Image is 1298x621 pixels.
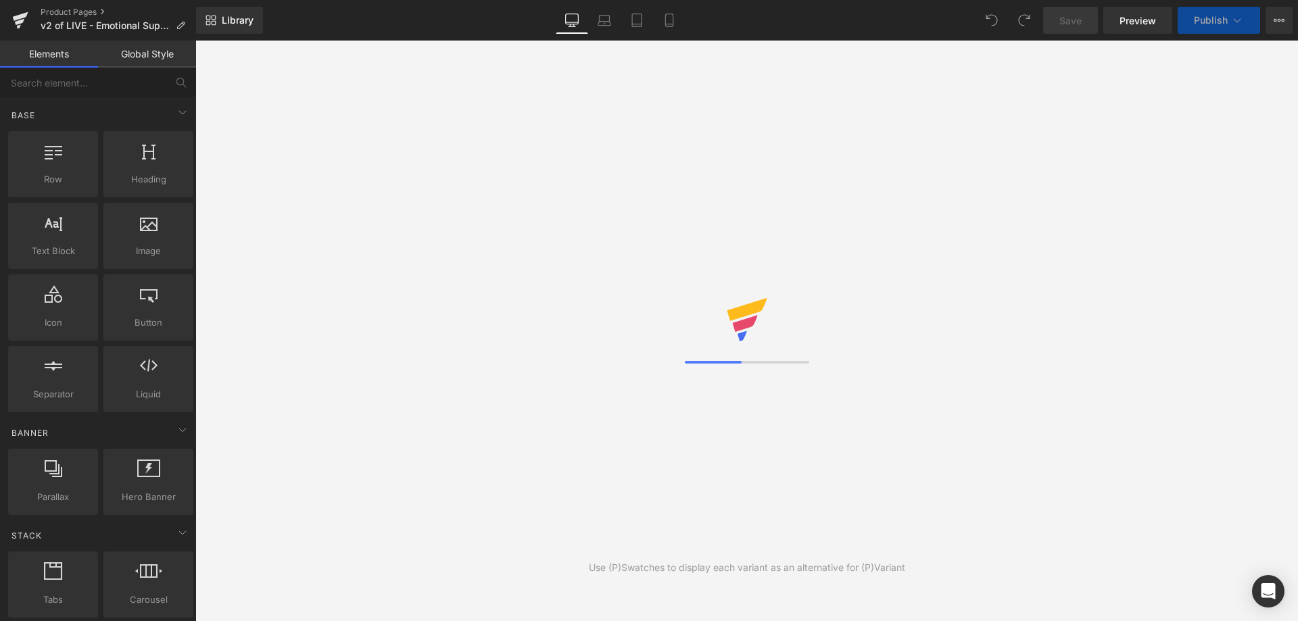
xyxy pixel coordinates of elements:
span: Publish [1194,15,1228,26]
button: Redo [1011,7,1038,34]
span: Separator [12,387,94,401]
div: Use (P)Swatches to display each variant as an alternative for (P)Variant [589,560,905,575]
span: Carousel [107,593,189,607]
span: Liquid [107,387,189,401]
span: v2 of LIVE - Emotional Support Starter Set PDP [[DATE]] [41,20,170,31]
button: Publish [1178,7,1260,34]
span: Heading [107,172,189,187]
a: Laptop [588,7,621,34]
span: Banner [10,426,50,439]
span: Text Block [12,244,94,258]
span: Icon [12,316,94,330]
span: Image [107,244,189,258]
button: More [1266,7,1293,34]
span: Parallax [12,490,94,504]
a: Product Pages [41,7,196,18]
a: Global Style [98,41,196,68]
span: Hero Banner [107,490,189,504]
span: Stack [10,529,43,542]
a: Desktop [556,7,588,34]
span: Preview [1120,14,1156,28]
a: Tablet [621,7,653,34]
button: Undo [978,7,1005,34]
span: Library [222,14,254,26]
span: Tabs [12,593,94,607]
a: Mobile [653,7,686,34]
div: Open Intercom Messenger [1252,575,1284,607]
a: Preview [1103,7,1172,34]
span: Row [12,172,94,187]
span: Save [1059,14,1082,28]
a: New Library [196,7,263,34]
span: Base [10,109,37,122]
span: Button [107,316,189,330]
